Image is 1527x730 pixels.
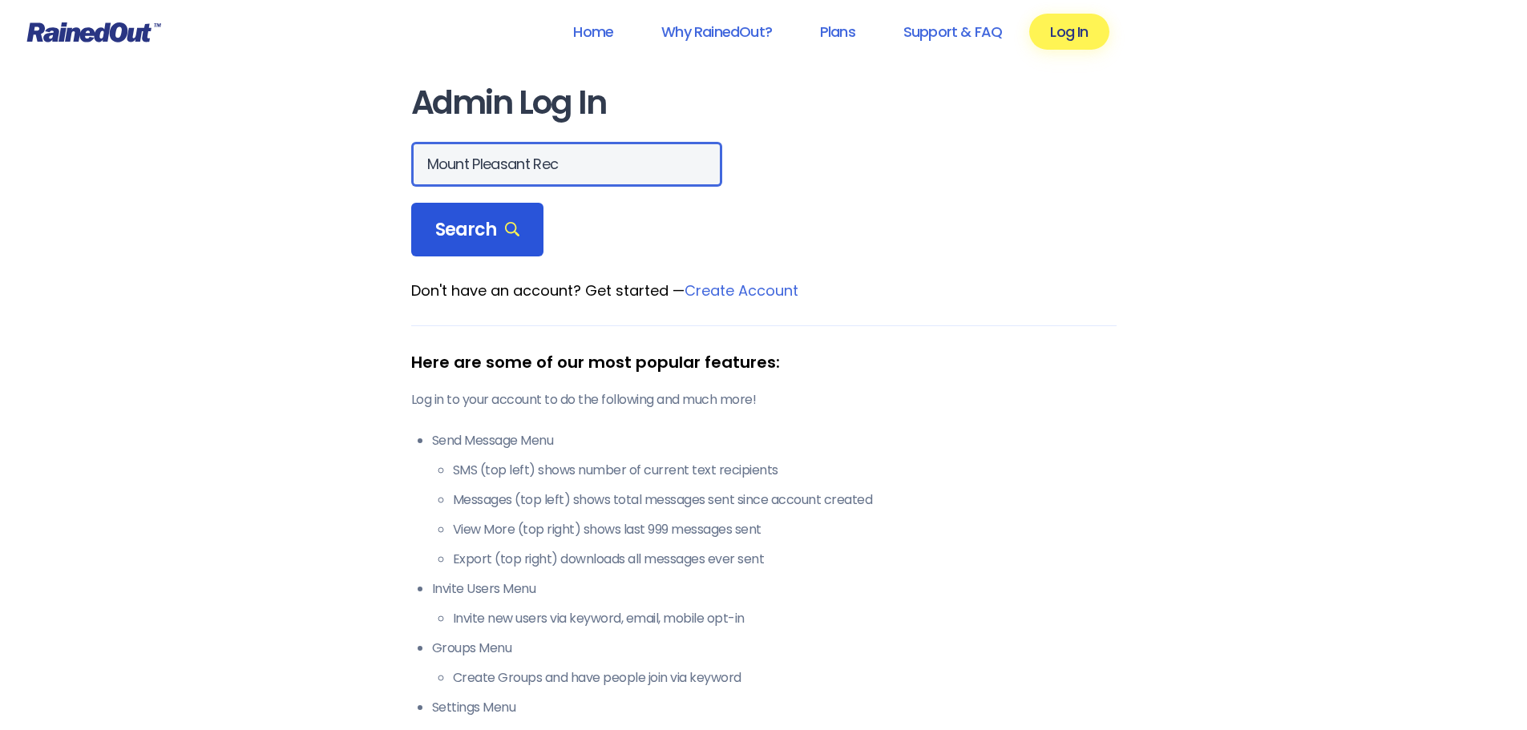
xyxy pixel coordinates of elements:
li: Create Groups and have people join via keyword [453,668,1117,688]
a: Support & FAQ [883,14,1023,50]
li: Invite Users Menu [432,579,1117,628]
span: Search [435,219,520,241]
li: View More (top right) shows last 999 messages sent [453,520,1117,539]
a: Why RainedOut? [640,14,793,50]
a: Log In [1029,14,1109,50]
li: Groups Menu [432,639,1117,688]
a: Plans [799,14,876,50]
a: Create Account [685,280,798,300]
li: Invite new users via keyword, email, mobile opt-in [453,609,1117,628]
li: Export (top right) downloads all messages ever sent [453,550,1117,569]
li: SMS (top left) shows number of current text recipients [453,461,1117,480]
h1: Admin Log In [411,85,1117,121]
input: Search Orgs… [411,142,722,187]
p: Log in to your account to do the following and much more! [411,390,1117,409]
a: Home [552,14,634,50]
li: Send Message Menu [432,431,1117,569]
div: Here are some of our most popular features: [411,350,1117,374]
li: Messages (top left) shows total messages sent since account created [453,490,1117,510]
div: Search [411,203,544,257]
